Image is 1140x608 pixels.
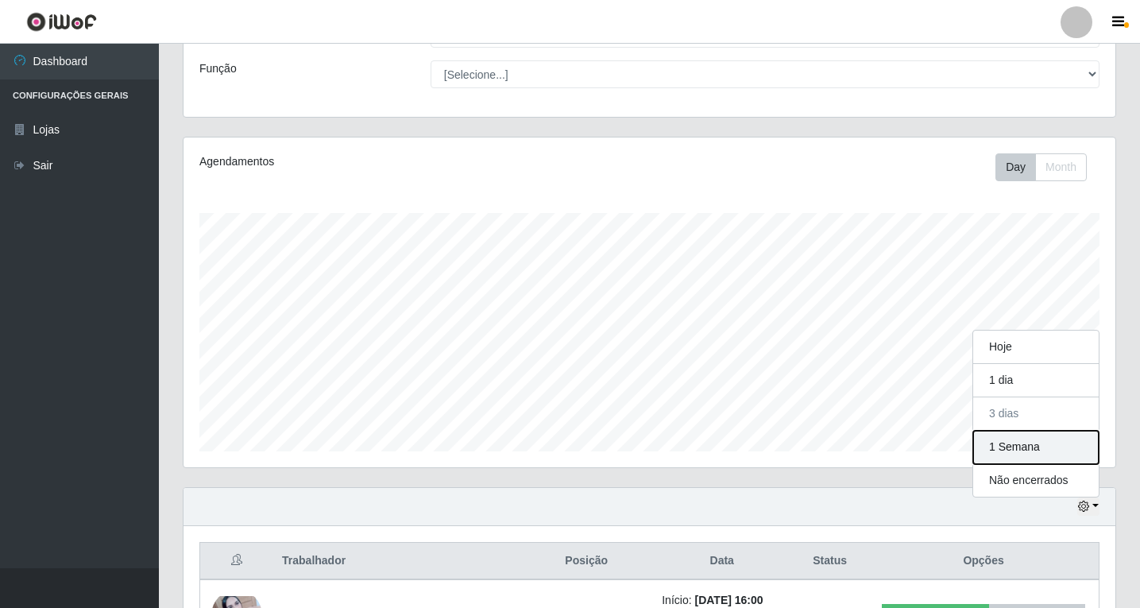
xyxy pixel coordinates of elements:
label: Função [199,60,237,77]
th: Posição [520,543,652,580]
th: Trabalhador [272,543,520,580]
th: Opções [868,543,1099,580]
button: Hoje [973,331,1099,364]
button: Day [995,153,1036,181]
div: Agendamentos [199,153,561,170]
button: 1 Semana [973,431,1099,464]
div: First group [995,153,1087,181]
th: Status [791,543,868,580]
div: Toolbar with button groups [995,153,1099,181]
th: Data [652,543,791,580]
button: 3 dias [973,397,1099,431]
button: Month [1035,153,1087,181]
button: 1 dia [973,364,1099,397]
img: CoreUI Logo [26,12,97,32]
time: [DATE] 16:00 [694,594,763,606]
button: Não encerrados [973,464,1099,497]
